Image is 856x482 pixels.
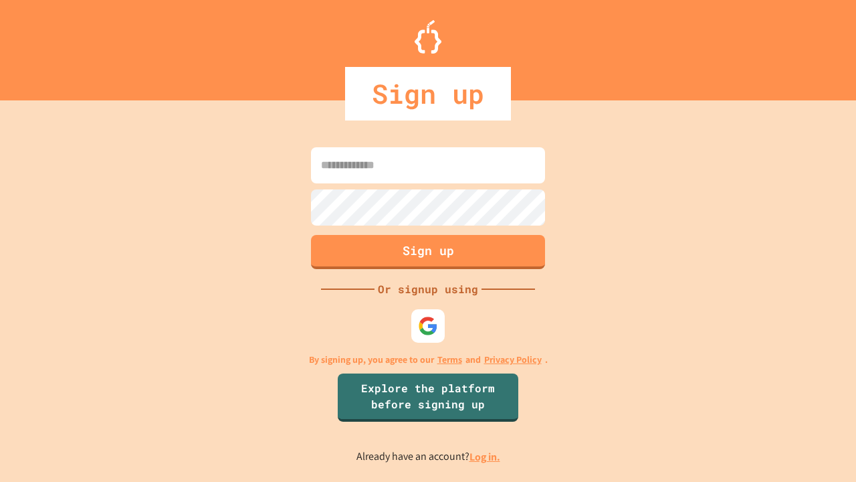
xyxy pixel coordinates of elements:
[484,353,542,367] a: Privacy Policy
[469,450,500,464] a: Log in.
[309,353,548,367] p: By signing up, you agree to our and .
[374,281,481,297] div: Or signup using
[418,316,438,336] img: google-icon.svg
[338,374,518,422] a: Explore the platform before signing up
[345,67,511,120] div: Sign up
[311,235,545,269] button: Sign up
[356,449,500,465] p: Already have an account?
[415,20,441,54] img: Logo.svg
[437,353,462,367] a: Terms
